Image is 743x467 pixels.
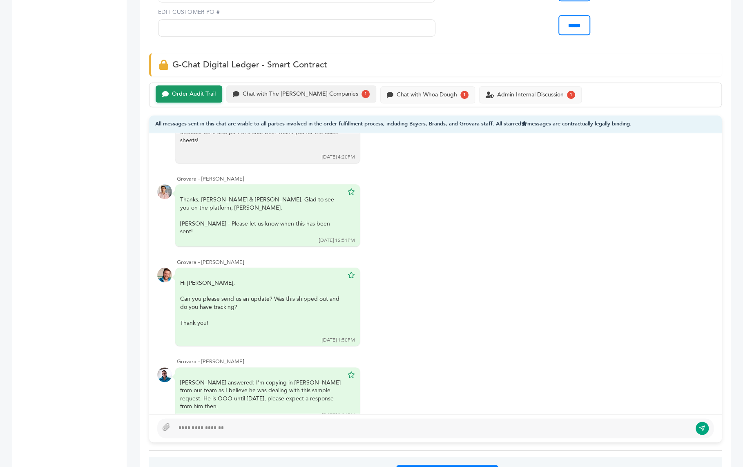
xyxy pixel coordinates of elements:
[177,175,714,183] div: Grovara - [PERSON_NAME]
[567,91,575,99] div: 1
[319,237,355,244] div: [DATE] 12:51PM
[322,412,355,419] div: [DATE] 3:36PM
[180,379,344,411] div: [PERSON_NAME] answered: I’m copying in [PERSON_NAME] from our team as I believe he was dealing wi...
[180,196,344,236] div: Thanks, [PERSON_NAME] & [PERSON_NAME]. Glad to see you on the platform, [PERSON_NAME].
[177,259,714,266] div: Grovara - [PERSON_NAME]
[322,337,355,344] div: [DATE] 1:50PM
[243,91,358,98] div: Chat with The [PERSON_NAME] Companies
[361,90,370,98] div: 1
[180,279,344,335] div: Hi [PERSON_NAME],
[180,319,344,327] div: Thank you!
[497,92,564,98] div: Admin Internal Discussion
[158,8,435,16] label: EDIT CUSTOMER PO #
[460,91,469,99] div: 1
[172,59,327,71] span: G-Chat Digital Ledger - Smart Contract
[397,92,457,98] div: Chat with Whoa Dough
[180,295,344,311] div: Can you please send us an update? Was this shipped out and do you have tracking?
[180,220,344,236] div: [PERSON_NAME] - Please let us know when this has been sent!
[177,358,714,365] div: Grovara - [PERSON_NAME]
[322,154,355,161] div: [DATE] 4:20PM
[172,91,216,98] div: Order Audit Trail
[149,115,722,134] div: All messages sent in this chat are visible to all parties involved in the order fulfillment proce...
